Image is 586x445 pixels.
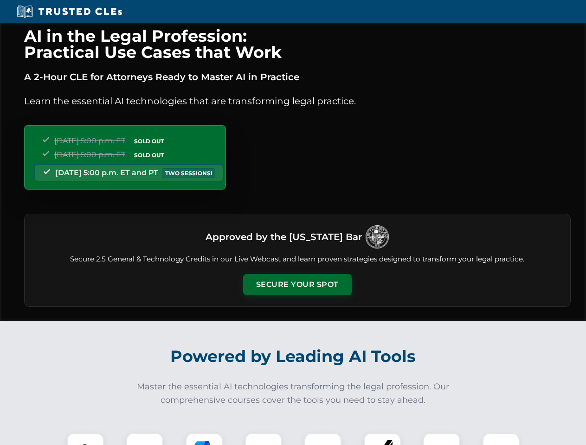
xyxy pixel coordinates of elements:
h1: AI in the Legal Profession: Practical Use Cases that Work [24,28,571,60]
button: Secure Your Spot [243,274,352,295]
h2: Powered by Leading AI Tools [36,340,550,373]
img: Logo [366,225,389,248]
span: SOLD OUT [131,150,167,160]
p: A 2-Hour CLE for Attorneys Ready to Master AI in Practice [24,70,571,84]
h3: Approved by the [US_STATE] Bar [206,229,362,245]
img: Trusted CLEs [14,5,125,19]
p: Learn the essential AI technologies that are transforming legal practice. [24,94,571,108]
span: [DATE] 5:00 p.m. ET [54,150,125,159]
span: [DATE] 5:00 p.m. ET [54,136,125,145]
span: SOLD OUT [131,136,167,146]
p: Master the essential AI technologies transforming the legal profession. Our comprehensive courses... [131,380,456,407]
p: Secure 2.5 General & Technology Credits in our Live Webcast and learn proven strategies designed ... [36,254,559,265]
